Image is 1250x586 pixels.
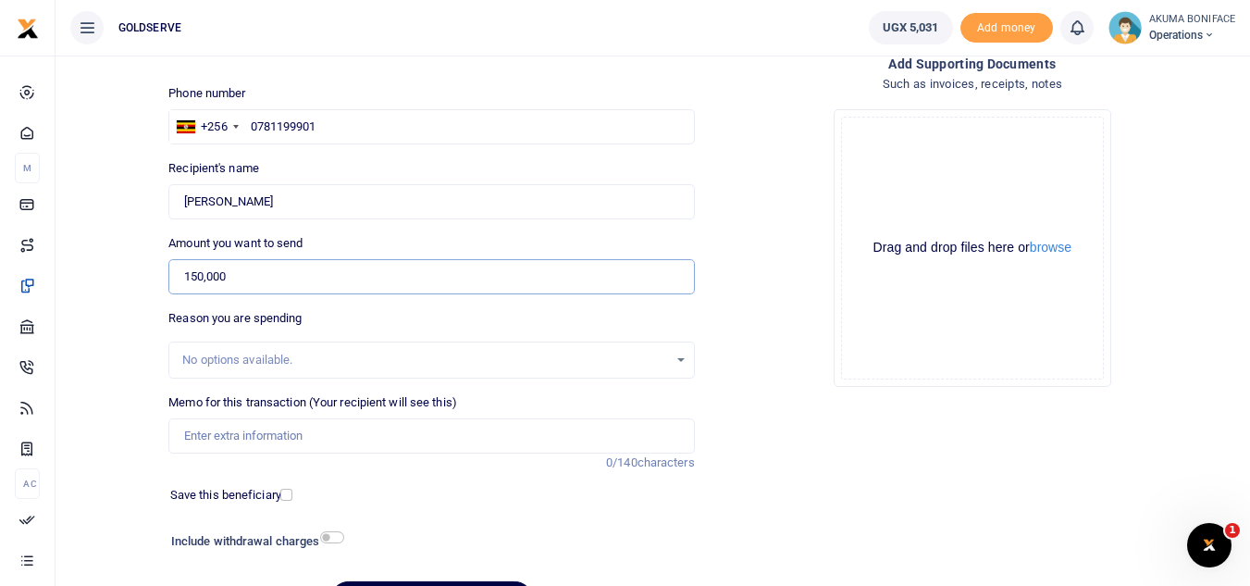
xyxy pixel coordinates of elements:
[842,239,1103,256] div: Drag and drop files here or
[168,109,694,144] input: Enter phone number
[168,184,694,219] input: Loading name...
[15,468,40,499] li: Ac
[710,54,1235,74] h4: Add supporting Documents
[168,393,457,412] label: Memo for this transaction (Your recipient will see this)
[1149,27,1235,44] span: Operations
[883,19,939,37] span: UGX 5,031
[15,153,40,183] li: M
[168,234,303,253] label: Amount you want to send
[182,351,667,369] div: No options available.
[170,486,281,505] label: Save this beneficiary
[201,118,227,136] div: +256
[171,534,336,549] h6: Include withdrawal charges
[637,455,695,469] span: characters
[1225,523,1240,538] span: 1
[606,455,637,469] span: 0/140
[1108,11,1142,44] img: profile-user
[960,19,1053,33] a: Add money
[1187,523,1231,567] iframe: Intercom live chat
[168,84,245,103] label: Phone number
[861,11,960,44] li: Wallet ballance
[1149,12,1235,28] small: AKUMA BONIFACE
[168,259,694,294] input: UGX
[869,11,953,44] a: UGX 5,031
[111,19,189,36] span: GOLDSERVE
[710,74,1235,94] h4: Such as invoices, receipts, notes
[168,159,259,178] label: Recipient's name
[168,309,302,328] label: Reason you are spending
[17,20,39,34] a: logo-small logo-large logo-large
[960,13,1053,44] span: Add money
[169,110,243,143] div: Uganda: +256
[960,13,1053,44] li: Toup your wallet
[168,418,694,454] input: Enter extra information
[834,109,1111,387] div: File Uploader
[1108,11,1235,44] a: profile-user AKUMA BONIFACE Operations
[1030,241,1071,254] button: browse
[17,18,39,40] img: logo-small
